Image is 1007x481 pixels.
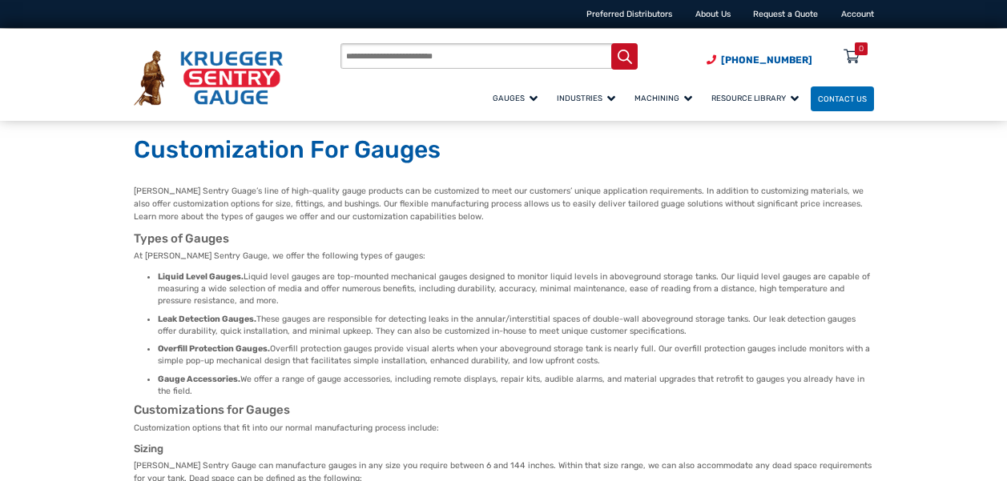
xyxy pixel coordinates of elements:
[158,373,874,397] li: We offer a range of gauge accessories, including remote displays, repair kits, audible alarms, an...
[811,86,874,111] a: Contact Us
[134,135,874,166] h1: Customization For Gauges
[721,54,812,66] span: [PHONE_NUMBER]
[753,9,818,19] a: Request a Quote
[586,9,672,19] a: Preferred Distributors
[158,313,874,337] li: These gauges are responsible for detecting leaks in the annular/interstitial spaces of double-wal...
[859,42,864,55] div: 0
[158,271,244,282] strong: Liquid Level Gauges.
[158,314,256,324] strong: Leak Detection Gauges.
[134,403,874,418] h2: Customizations for Gauges
[158,343,874,367] li: Overfill protection gauges provide visual alerts when your aboveground storage tank is nearly ful...
[158,374,240,384] strong: Gauge Accessories.
[634,94,692,102] span: Machining
[134,185,874,222] p: [PERSON_NAME] Sentry Guage’s line of high-quality gauge products can be customized to meet our cu...
[158,343,270,354] strong: Overfill Protection Gauges.
[627,84,704,112] a: Machining
[485,84,550,112] a: Gauges
[158,271,874,307] li: Liquid level gauges are top-mounted mechanical gauges designed to monitor liquid levels in aboveg...
[711,94,799,102] span: Resource Library
[550,84,627,112] a: Industries
[707,53,812,67] a: Phone Number (920) 434-8860
[841,9,874,19] a: Account
[134,50,283,106] img: Krueger Sentry Gauge
[695,9,731,19] a: About Us
[493,94,538,102] span: Gauges
[134,250,874,263] p: At [PERSON_NAME] Sentry Gauge, we offer the following types of gauges:
[134,443,874,455] h3: Sizing
[134,422,874,435] p: Customization options that fit into our normal manufacturing process include:
[704,84,811,112] a: Resource Library
[818,94,867,103] span: Contact Us
[134,231,874,247] h2: Types of Gauges
[557,94,615,102] span: Industries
